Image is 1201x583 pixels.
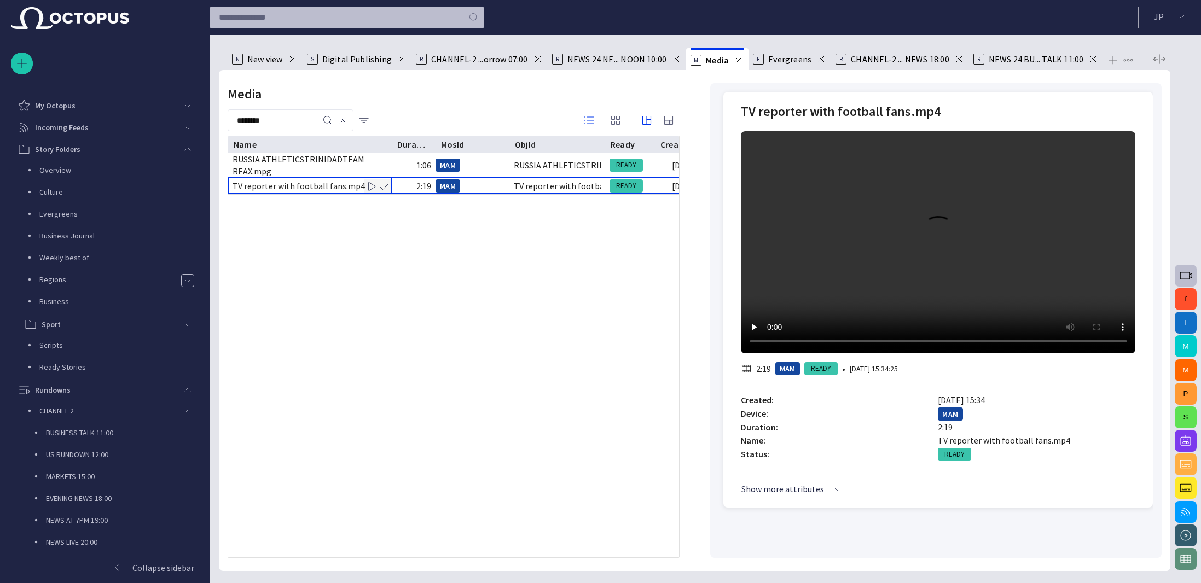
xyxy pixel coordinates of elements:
div: Overview [18,160,199,182]
div: Name [234,139,257,150]
p: Story Folders [35,144,80,155]
div: RUSSIA ATHLETICSTRINIDADTEAM REAX.mpg [514,159,601,171]
div: • [741,362,1136,375]
p: Ready Stories [39,362,199,372]
p: US RUNDOWN 12:00 [46,449,199,460]
p: Regions [39,274,181,285]
p: R [836,54,846,65]
p: N [232,54,243,65]
span: CHANNEL-2 ... NEWS 18:00 [851,54,949,65]
div: US RUNDOWN 12:00 [24,445,199,467]
p: Overview [39,165,199,176]
span: CHANNEL-2 ...orrow 07:00 [431,54,528,65]
button: I [1175,312,1197,334]
div: Name: [741,434,938,447]
div: Duration [397,139,427,150]
div: FEvergreens [749,48,831,70]
div: 9/4/2023 15:34 [672,180,719,192]
p: Scripts [39,340,199,351]
span: MAM [942,410,958,418]
span: NEWS 24 NE... NOON 10:00 [567,54,667,65]
button: JP [1145,7,1194,26]
div: TV reporter with football fans.mp4 [514,180,601,192]
div: Scripts [18,335,199,357]
div: MMedia [686,48,749,70]
p: NEWS AT 7PM 19:00 [46,515,199,526]
img: Octopus News Room [11,7,129,29]
div: Culture [18,182,199,204]
p: EVENING NEWS 18:00 [46,493,199,504]
h2: TV reporter with football fans.mp4 [741,104,941,119]
button: Show more attributes [741,479,849,499]
span: Evergreens [768,54,811,65]
p: Collapse sidebar [132,561,194,574]
div: Ready Stories [18,357,199,379]
p: Business Journal [39,230,199,241]
button: f [1175,288,1197,310]
p: BUSINESS TALK 11:00 [46,427,199,438]
span: Media [706,55,729,66]
div: RCHANNEL-2 ...orrow 07:00 [411,48,548,70]
span: READY [804,363,838,374]
span: New view [247,54,283,65]
p: S [307,54,318,65]
div: MARKETS 15:00 [24,467,199,488]
p: Business [39,296,199,307]
div: Created [660,139,692,150]
p: R [973,54,984,65]
p: MARKETS 15:00 [46,471,199,482]
div: Ready [611,139,635,150]
p: 2:19 [938,421,1135,434]
div: Device: [741,407,938,420]
div: RCHANNEL-2 ... NEWS 18:00 [831,48,969,70]
div: SDigital Publishing [303,48,411,70]
p: F [753,54,764,65]
div: NEWS AT 7PM 19:00 [24,510,199,532]
p: Evergreens [39,208,199,219]
p: Weekly best of [39,252,199,263]
div: RUSSIA ATHLETICSTRINIDADTEAM REAX.mpg [233,153,387,177]
div: Duration: [741,421,938,434]
div: RNEWS 24 BU... TALK 11:00 [969,48,1104,70]
div: BUSINESS TALK 11:00 [24,423,199,445]
p: TV reporter with football fans.mp4 [938,434,1135,447]
button: S [1175,406,1197,428]
p: Rundowns [35,384,71,395]
div: Business Journal [18,226,199,248]
p: NEWS LIVE 20:00 [46,537,199,547]
p: [DATE] 15:34 [938,393,1135,406]
p: CHANNEL 2 [39,405,177,416]
button: P [1175,383,1197,405]
div: MosId [441,139,464,150]
p: Incoming Feeds [35,122,89,133]
p: J P [1154,10,1164,23]
button: Collapse sidebar [11,557,199,579]
div: Created: [741,393,938,406]
div: Regions [18,270,199,291]
button: M [1175,359,1197,381]
div: EVENING NEWS 18:00 [24,488,199,510]
div: 2:19 [416,180,431,192]
span: Digital Publishing [322,54,392,65]
div: Evergreens [18,204,199,226]
p: M [691,55,701,66]
div: ObjId [515,139,536,150]
span: MAM [440,161,456,169]
span: READY [610,180,643,191]
span: READY [938,449,971,460]
p: 2:19 [756,362,771,375]
p: My Octopus [35,100,76,111]
span: MAM [780,365,796,372]
div: NNew view [228,48,303,70]
p: Culture [39,186,199,197]
div: Weekly best of [18,248,199,270]
p: [DATE] 15:34:25 [850,363,898,374]
p: R [416,54,427,65]
button: M [1175,335,1197,357]
ul: main menu [11,95,199,557]
h2: Media [228,86,262,102]
p: Sport [42,319,61,330]
div: Business [18,291,199,313]
p: R [552,54,563,65]
div: Status: [741,447,938,460]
